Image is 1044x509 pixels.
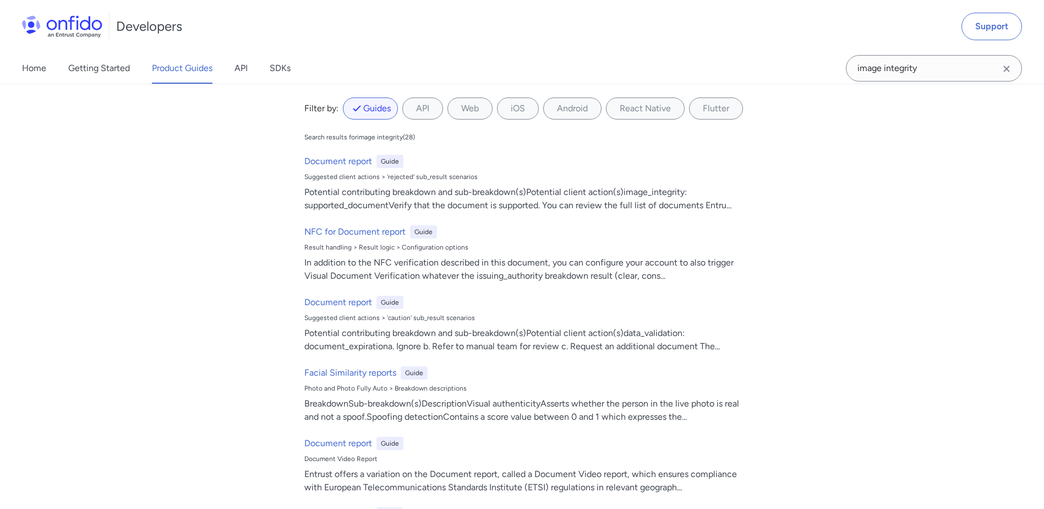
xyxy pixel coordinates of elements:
[300,221,753,287] a: NFC for Document reportGuideResult handling > Result logic > Configuration optionsIn addition to ...
[401,366,428,380] div: Guide
[410,225,437,239] div: Guide
[68,53,130,84] a: Getting Started
[846,55,1022,82] input: Onfido search input field
[234,53,248,84] a: API
[447,98,493,120] label: Web
[304,397,749,424] div: BreakdownSub-breakdown(s)DescriptionVisual authenticityAsserts whether the person in the live pho...
[304,296,372,309] h6: Document report
[116,18,182,35] h1: Developers
[300,432,753,499] a: Document reportGuideDocument Video ReportEntrust offers a variation on the Document report, calle...
[543,98,602,120] label: Android
[304,384,749,393] div: Photo and Photo Fully Auto > Breakdown descriptions
[304,256,749,283] div: In addition to the NFC verification described in this document, you can configure your account to...
[304,225,406,239] h6: NFC for Document report
[376,155,403,168] div: Guide
[304,155,372,168] h6: Document report
[1000,62,1013,75] svg: Clear search field button
[304,133,415,142] div: Search results for image integrity ( 28 )
[152,53,212,84] a: Product Guides
[304,454,749,463] div: Document Video Report
[22,15,102,37] img: Onfido Logo
[689,98,743,120] label: Flutter
[304,327,749,353] div: Potential contributing breakdown and sub-breakdown(s)Potential client action(s)data_validation: d...
[961,13,1022,40] a: Support
[497,98,539,120] label: iOS
[22,53,46,84] a: Home
[270,53,291,84] a: SDKs
[304,366,396,380] h6: Facial Similarity reports
[402,98,443,120] label: API
[304,186,749,212] div: Potential contributing breakdown and sub-breakdown(s)Potential client action(s)image_integrity: s...
[606,98,685,120] label: React Native
[304,172,749,181] div: Suggested client actions > 'rejected' sub_result scenarios
[300,150,753,216] a: Document reportGuideSuggested client actions > 'rejected' sub_result scenariosPotential contribut...
[304,243,749,252] div: Result handling > Result logic > Configuration options
[376,296,403,309] div: Guide
[304,437,372,450] h6: Document report
[304,468,749,494] div: Entrust offers a variation on the Document report, called a Document Video report, which ensures ...
[300,362,753,428] a: Facial Similarity reportsGuidePhoto and Photo Fully Auto > Breakdown descriptionsBreakdownSub-bre...
[343,98,398,120] label: Guides
[304,102,338,115] div: Filter by:
[376,437,403,450] div: Guide
[300,291,753,358] a: Document reportGuideSuggested client actions > 'caution' sub_result scenariosPotential contributi...
[304,313,749,322] div: Suggested client actions > 'caution' sub_result scenarios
